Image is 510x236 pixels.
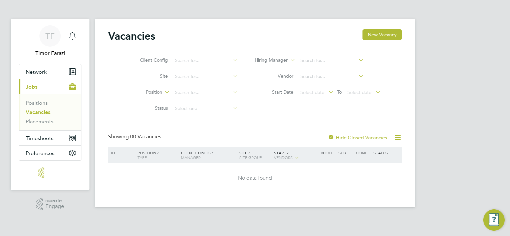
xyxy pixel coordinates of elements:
[19,167,81,178] a: Go to home page
[298,72,364,81] input: Search for...
[181,155,201,160] span: Manager
[38,167,62,178] img: invictus-group-logo-retina.png
[109,147,133,158] div: ID
[179,147,238,163] div: Client Config /
[173,56,238,65] input: Search for...
[300,89,324,95] span: Select date
[45,32,55,40] span: TF
[328,134,387,141] label: Hide Closed Vacancies
[45,198,64,204] span: Powered by
[26,69,47,75] span: Network
[19,94,81,130] div: Jobs
[26,84,37,90] span: Jobs
[19,25,81,57] a: TFTimor Farazi
[272,147,319,164] div: Start /
[108,29,155,43] h2: Vacancies
[335,88,344,96] span: To
[274,155,293,160] span: Vendors
[354,147,371,158] div: Conf
[255,73,293,79] label: Vendor
[298,56,364,65] input: Search for...
[239,155,262,160] span: Site Group
[372,147,401,158] div: Status
[36,198,64,211] a: Powered byEngage
[45,204,64,209] span: Engage
[249,57,288,64] label: Hiring Manager
[26,100,48,106] a: Positions
[19,64,81,79] button: Network
[133,147,179,163] div: Position /
[19,131,81,145] button: Timesheets
[337,147,354,158] div: Sub
[108,133,163,140] div: Showing
[26,150,54,156] span: Preferences
[362,29,402,40] button: New Vacancy
[26,118,53,125] a: Placements
[26,135,53,141] span: Timesheets
[173,72,238,81] input: Search for...
[19,49,81,57] span: Timor Farazi
[11,19,89,190] nav: Main navigation
[124,89,162,96] label: Position
[130,73,168,79] label: Site
[19,146,81,160] button: Preferences
[109,175,401,182] div: No data found
[255,89,293,95] label: Start Date
[238,147,273,163] div: Site /
[130,133,161,140] span: 00 Vacancies
[173,104,238,113] input: Select one
[319,147,336,158] div: Reqd
[19,79,81,94] button: Jobs
[138,155,147,160] span: Type
[26,109,50,115] a: Vacancies
[347,89,371,95] span: Select date
[173,88,238,97] input: Search for...
[130,105,168,111] label: Status
[130,57,168,63] label: Client Config
[483,209,505,231] button: Engage Resource Center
